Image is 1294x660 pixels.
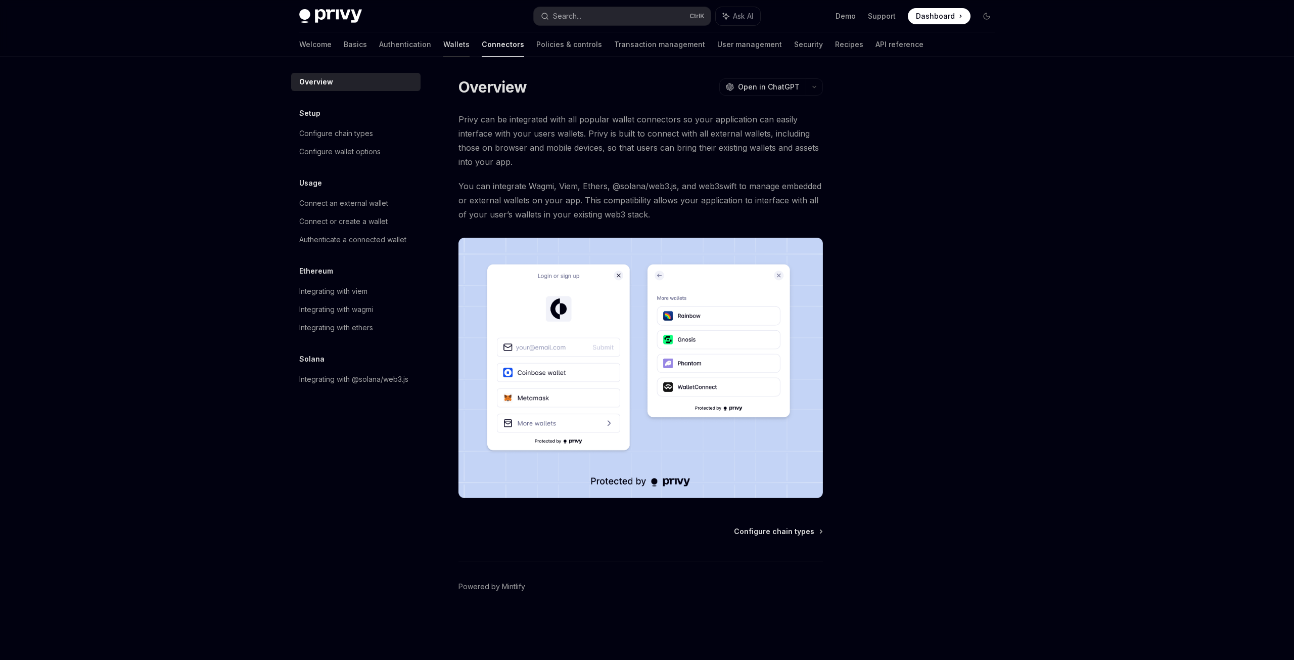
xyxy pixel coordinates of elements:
span: You can integrate Wagmi, Viem, Ethers, @solana/web3.js, and web3swift to manage embedded or exter... [458,179,823,222]
a: Authenticate a connected wallet [291,231,421,249]
a: Integrating with ethers [291,319,421,337]
span: Open in ChatGPT [738,82,800,92]
div: Integrating with @solana/web3.js [299,373,408,385]
a: Demo [836,11,856,21]
a: Welcome [299,32,332,57]
span: Configure chain types [734,526,814,537]
h5: Usage [299,177,322,189]
a: Wallets [443,32,470,57]
div: Integrating with wagmi [299,303,373,316]
a: Dashboard [908,8,970,24]
a: User management [717,32,782,57]
button: Toggle dark mode [979,8,995,24]
a: Connect or create a wallet [291,212,421,231]
a: Basics [344,32,367,57]
a: Overview [291,73,421,91]
div: Search... [553,10,581,22]
a: API reference [875,32,923,57]
div: Configure wallet options [299,146,381,158]
button: Ask AI [716,7,760,25]
div: Authenticate a connected wallet [299,234,406,246]
a: Connectors [482,32,524,57]
a: Recipes [835,32,863,57]
div: Configure chain types [299,127,373,140]
a: Transaction management [614,32,705,57]
a: Connect an external wallet [291,194,421,212]
div: Overview [299,76,333,88]
img: dark logo [299,9,362,23]
a: Powered by Mintlify [458,582,525,592]
span: Dashboard [916,11,955,21]
span: Ctrl K [689,12,705,20]
div: Integrating with viem [299,285,367,297]
button: Open in ChatGPT [719,78,806,96]
h5: Solana [299,353,325,365]
button: Search...CtrlK [534,7,711,25]
a: Configure wallet options [291,143,421,161]
h1: Overview [458,78,527,96]
span: Privy can be integrated with all popular wallet connectors so your application can easily interfa... [458,112,823,169]
div: Connect an external wallet [299,197,388,209]
h5: Setup [299,107,320,119]
a: Integrating with viem [291,282,421,300]
div: Connect or create a wallet [299,215,388,228]
a: Policies & controls [536,32,602,57]
span: Ask AI [733,11,753,21]
img: Connectors3 [458,238,823,498]
a: Security [794,32,823,57]
a: Support [868,11,896,21]
a: Configure chain types [734,526,822,537]
div: Integrating with ethers [299,322,373,334]
a: Integrating with @solana/web3.js [291,370,421,388]
a: Configure chain types [291,124,421,143]
a: Authentication [379,32,431,57]
h5: Ethereum [299,265,333,277]
a: Integrating with wagmi [291,300,421,319]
